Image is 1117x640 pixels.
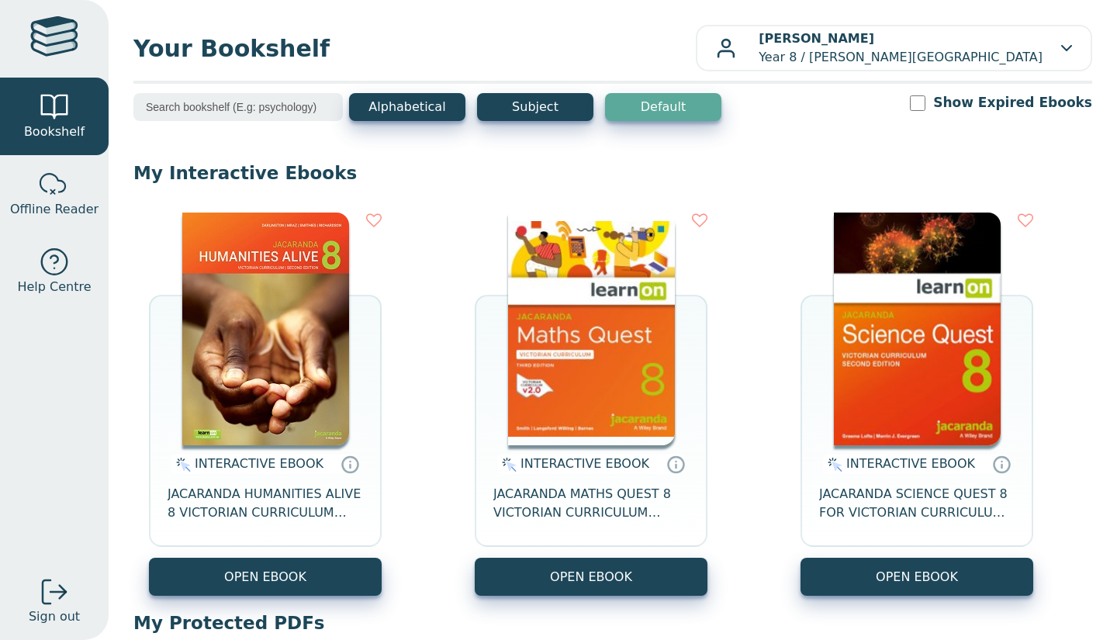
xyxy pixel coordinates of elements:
span: INTERACTIVE EBOOK [520,456,649,471]
span: INTERACTIVE EBOOK [846,456,975,471]
a: Interactive eBooks are accessed online via the publisher’s portal. They contain interactive resou... [341,455,359,473]
a: Interactive eBooks are accessed online via the publisher’s portal. They contain interactive resou... [992,455,1011,473]
button: OPEN EBOOK [149,558,382,596]
button: Alphabetical [349,93,465,121]
span: JACARANDA SCIENCE QUEST 8 FOR VICTORIAN CURRICULUM LEARNON 2E EBOOK [819,485,1015,522]
button: OPEN EBOOK [801,558,1033,596]
span: Offline Reader [10,200,99,219]
span: Bookshelf [24,123,85,141]
span: JACARANDA MATHS QUEST 8 VICTORIAN CURRICULUM LEARNON EBOOK 3E [493,485,689,522]
p: My Protected PDFs [133,611,1092,635]
img: bee2d5d4-7b91-e911-a97e-0272d098c78b.jpg [182,213,349,445]
button: Default [605,93,721,121]
span: Sign out [29,607,80,626]
img: fffb2005-5288-ea11-a992-0272d098c78b.png [834,213,1001,445]
span: INTERACTIVE EBOOK [195,456,323,471]
img: interactive.svg [171,455,191,474]
p: My Interactive Ebooks [133,161,1092,185]
button: Subject [477,93,593,121]
button: OPEN EBOOK [475,558,707,596]
img: c004558a-e884-43ec-b87a-da9408141e80.jpg [508,213,675,445]
span: JACARANDA HUMANITIES ALIVE 8 VICTORIAN CURRICULUM LEARNON EBOOK 2E [168,485,363,522]
p: Year 8 / [PERSON_NAME][GEOGRAPHIC_DATA] [759,29,1043,67]
img: interactive.svg [497,455,517,474]
label: Show Expired Ebooks [933,93,1092,112]
span: Help Centre [17,278,91,296]
b: [PERSON_NAME] [759,31,874,46]
input: Search bookshelf (E.g: psychology) [133,93,343,121]
a: Interactive eBooks are accessed online via the publisher’s portal. They contain interactive resou... [666,455,685,473]
span: Your Bookshelf [133,31,696,66]
button: [PERSON_NAME]Year 8 / [PERSON_NAME][GEOGRAPHIC_DATA] [696,25,1092,71]
img: interactive.svg [823,455,842,474]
